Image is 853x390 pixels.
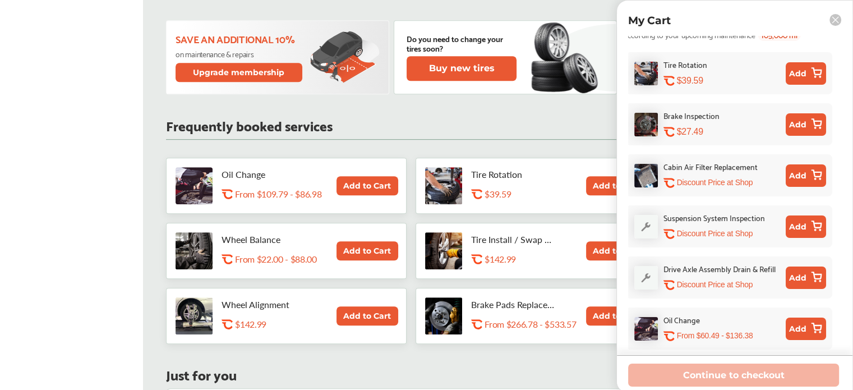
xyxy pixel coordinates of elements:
p: Tire Install / Swap Tires [471,234,555,245]
img: tire-rotation-thumb.jpg [634,62,658,85]
img: oil-change-thumb.jpg [176,167,213,204]
p: Discount Price at Shop [677,177,753,188]
img: update-membership.81812027.svg [310,31,380,83]
div: $142.99 [485,254,589,264]
img: new-tire.a0c7fe23.svg [530,17,604,97]
button: Add [786,215,826,238]
div: Drive Axle Assembly Drain & Refill [663,262,776,275]
button: Add [786,113,826,136]
p: Save an additional 10% [176,33,304,45]
div: $39.59 [677,75,781,86]
div: Oil Change [663,313,700,326]
p: From $266.78 - $533.57 [485,319,576,329]
button: Add to Cart [586,176,648,195]
button: Buy new tires [407,56,517,81]
button: Add [786,62,826,85]
p: Tire Rotation [471,169,555,180]
button: Add to Cart [586,306,648,325]
button: Add to Cart [586,241,648,260]
p: Wheel Alignment [222,299,306,310]
p: From $60.49 - $136.38 [677,331,753,341]
p: Discount Price at Shop [677,279,753,290]
div: Brake Inspection [663,109,720,122]
div: $27.49 [677,126,781,137]
img: default_wrench_icon.d1a43860.svg [634,215,658,238]
div: $39.59 [485,189,589,199]
p: on maintenance & repairs [176,49,304,58]
img: tire-wheel-balance-thumb.jpg [176,232,213,269]
div: Suspension System Inspection [663,211,765,224]
p: Frequently booked services [166,120,333,130]
img: brake-inspection-thumb.jpg [634,113,658,136]
p: My Cart [628,14,671,27]
a: Buy new tires [407,56,519,81]
img: oil-change-thumb.jpg [634,317,658,341]
button: Add [786,267,826,289]
p: Just for you [166,369,237,379]
p: Do you need to change your tires soon? [407,34,517,53]
img: brake-pads-replacement-thumb.jpg [425,297,462,334]
img: wheel-alignment-thumb.jpg [176,297,213,334]
div: $142.99 [235,319,339,329]
p: Brake Pads Replacement [471,299,555,310]
button: Add to Cart [336,241,398,260]
img: default_wrench_icon.d1a43860.svg [634,266,658,289]
p: From $109.79 - $86.98 [235,189,321,199]
p: Wheel Balance [222,234,306,245]
img: tire-rotation-thumb.jpg [425,167,462,204]
p: Discount Price at Shop [677,228,753,239]
button: Add [786,318,826,340]
div: Tire Rotation [663,58,707,71]
button: Upgrade membership [176,63,302,82]
button: Add [786,164,826,187]
img: cabin-air-filter-replacement-thumb.jpg [634,164,658,187]
p: Oil Change [222,169,306,180]
button: Add to Cart [336,306,398,325]
p: From $22.00 - $88.00 [235,254,317,264]
div: Cabin Air Filter Replacement [663,160,758,173]
button: Add to Cart [336,176,398,195]
img: tire-install-swap-tires-thumb.jpg [425,232,462,269]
